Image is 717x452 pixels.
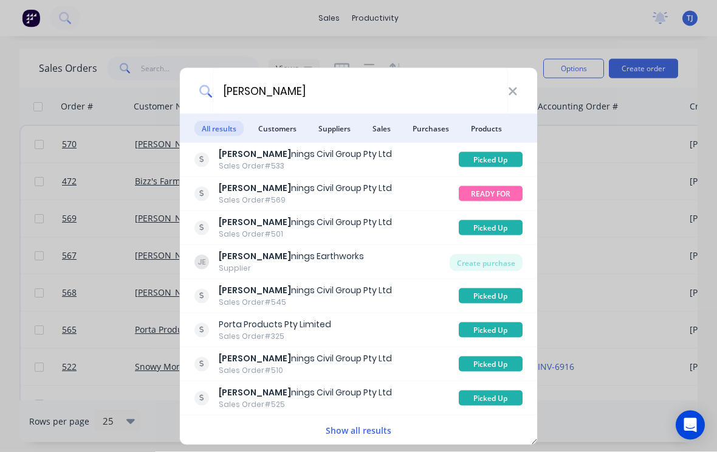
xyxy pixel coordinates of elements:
span: Customers [251,121,304,136]
b: [PERSON_NAME] [219,148,291,160]
div: nings Civil Group Pty Ltd [219,284,392,297]
div: Picked Up [459,322,523,338]
span: Suppliers [311,121,358,136]
div: Sales Order #545 [219,297,392,308]
b: [PERSON_NAME] [219,284,291,296]
div: READY FOR INVOICING [459,186,523,201]
div: nings Civil Group Pty Ltd [219,182,392,195]
input: Start typing a customer or supplier name to create a new order... [213,68,508,114]
div: Picked Up [459,288,523,304]
div: Sales Order #501 [219,229,392,240]
div: Create purchase [450,254,523,271]
div: Sales Order #525 [219,399,392,410]
b: [PERSON_NAME] [219,182,291,194]
b: [PERSON_NAME] [219,250,291,262]
button: Show all results [322,423,395,437]
div: nings Civil Group Pty Ltd [219,216,392,229]
div: nings Civil Group Pty Ltd [219,148,392,161]
div: nings Civil Group Pty Ltd [219,386,392,399]
b: [PERSON_NAME] [219,386,291,398]
div: Sales Order #510 [219,365,392,376]
div: Picked Up [459,220,523,235]
div: JE [194,255,209,269]
div: Sales Order #325 [219,331,331,342]
span: All results [194,121,244,136]
div: Picked Up [459,152,523,167]
div: Sales Order #569 [219,195,392,206]
div: nings Earthworks [219,250,364,263]
div: Open Intercom Messenger [676,411,705,440]
div: nings Civil Group Pty Ltd [219,352,392,365]
span: Purchases [405,121,456,136]
b: [PERSON_NAME] [219,352,291,364]
b: [PERSON_NAME] [219,216,291,228]
div: Picked Up [459,391,523,406]
span: Products [464,121,509,136]
div: Porta Products Pty Limited [219,318,331,331]
span: Sales [365,121,398,136]
div: Sales Order #533 [219,161,392,172]
div: Picked Up [459,356,523,372]
div: Supplier [219,263,364,274]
